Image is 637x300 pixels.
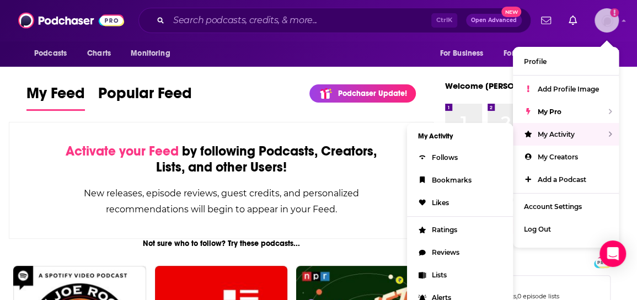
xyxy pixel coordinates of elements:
[26,84,85,111] a: My Feed
[431,13,457,28] span: Ctrl K
[513,47,619,248] ul: Show profile menu
[570,43,611,64] button: open menu
[131,46,170,61] span: Monitoring
[595,8,619,33] img: User Profile
[26,43,81,64] button: open menu
[595,8,619,33] button: Show profile menu
[513,195,619,218] a: Account Settings
[9,239,433,248] div: Not sure who to follow? Try these podcasts...
[578,46,597,61] span: More
[98,84,192,111] a: Popular Feed
[524,225,551,233] span: Log Out
[445,81,554,91] a: Welcome [PERSON_NAME]!
[513,146,619,168] a: My Creators
[471,18,517,23] span: Open Advanced
[599,240,626,267] div: Open Intercom Messenger
[516,292,517,300] span: ,
[610,8,619,17] svg: Add a profile image
[440,46,483,61] span: For Business
[80,43,117,64] a: Charts
[466,14,522,27] button: Open AdvancedNew
[538,108,561,116] span: My Pro
[496,43,572,64] button: open menu
[513,168,619,191] a: Add a Podcast
[538,85,599,93] span: Add Profile Image
[338,89,407,98] p: Podchaser Update!
[538,153,578,161] span: My Creators
[501,7,521,17] span: New
[538,130,575,138] span: My Activity
[65,185,378,217] div: New releases, episode reviews, guest credits, and personalized recommendations will begin to appe...
[504,46,556,61] span: For Podcasters
[475,280,559,290] a: Lists
[65,143,378,175] div: by following Podcasts, Creators, Lists, and other Users!
[98,84,192,109] span: Popular Feed
[123,43,184,64] button: open menu
[18,10,124,31] img: Podchaser - Follow, Share and Rate Podcasts
[26,84,85,109] span: My Feed
[596,258,609,266] a: PRO
[87,46,111,61] span: Charts
[517,292,559,300] a: 0 episode lists
[138,8,531,33] div: Search podcasts, credits, & more...
[538,175,586,184] span: Add a Podcast
[524,202,582,211] span: Account Settings
[564,11,581,30] a: Show notifications dropdown
[513,78,619,100] a: Add Profile Image
[595,8,619,33] span: Logged in as mresewehr
[596,258,609,266] span: PRO
[34,46,67,61] span: Podcasts
[432,43,497,64] button: open menu
[537,11,555,30] a: Show notifications dropdown
[66,143,179,159] span: Activate your Feed
[513,50,619,73] a: Profile
[169,12,431,29] input: Search podcasts, credits, & more...
[524,57,547,66] span: Profile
